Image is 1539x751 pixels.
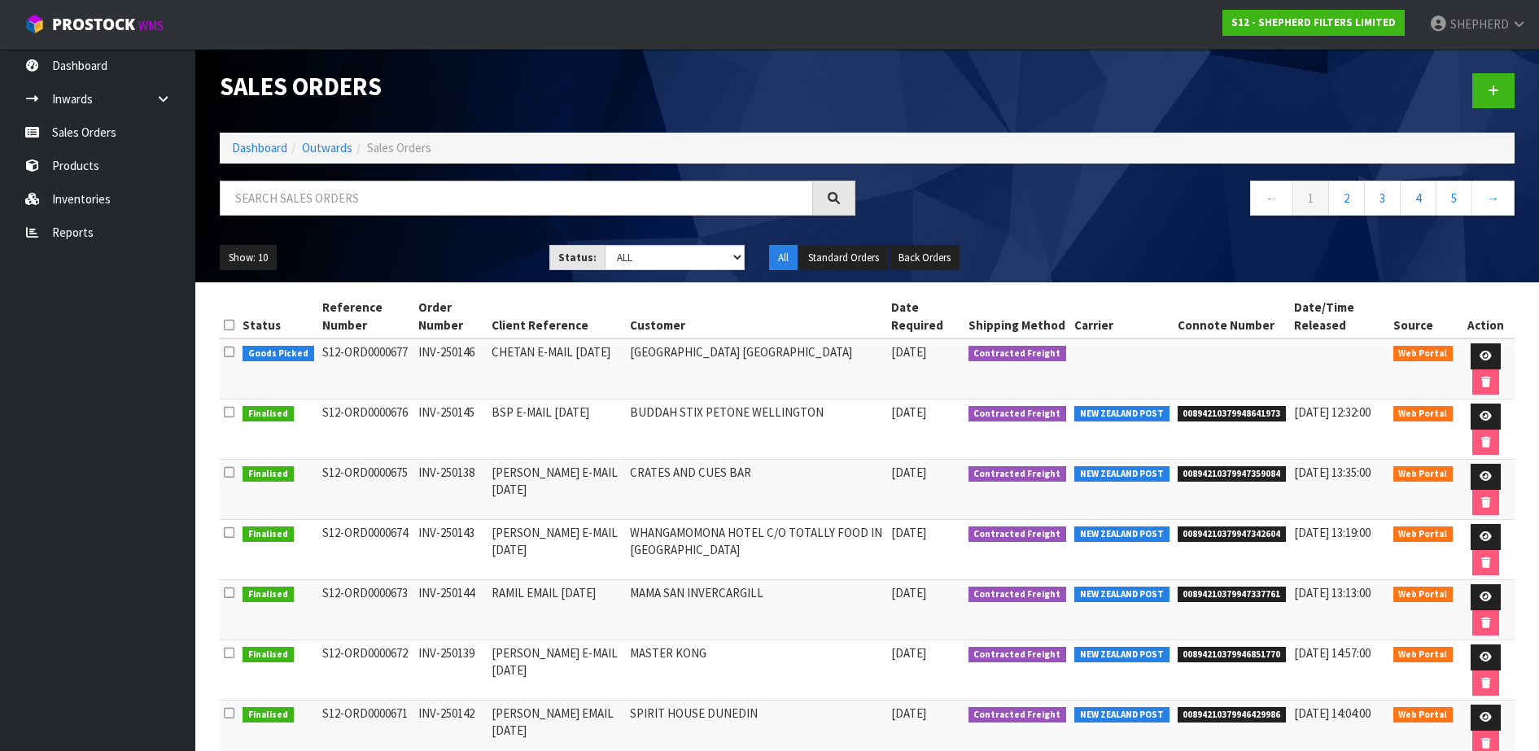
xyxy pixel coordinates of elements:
[626,295,887,338] th: Customer
[1074,466,1170,482] span: NEW ZEALAND POST
[626,338,887,400] td: [GEOGRAPHIC_DATA] [GEOGRAPHIC_DATA]
[891,585,926,600] span: [DATE]
[52,14,135,35] span: ProStock
[968,587,1067,603] span: Contracted Freight
[1364,181,1401,216] a: 3
[769,245,798,271] button: All
[1294,645,1371,661] span: [DATE] 14:57:00
[487,338,626,400] td: CHETAN E-MAIL [DATE]
[1178,406,1287,422] span: 00894210379948641973
[968,707,1067,723] span: Contracted Freight
[968,406,1067,422] span: Contracted Freight
[1178,587,1287,603] span: 00894210379947337761
[626,460,887,520] td: CRATES AND CUES BAR
[1393,466,1454,482] span: Web Portal
[1328,181,1365,216] a: 2
[891,404,926,420] span: [DATE]
[220,181,813,216] input: Search sales orders
[1457,295,1515,338] th: Action
[487,520,626,580] td: [PERSON_NAME] E-MAIL [DATE]
[302,140,352,155] a: Outwards
[1389,295,1458,338] th: Source
[487,640,626,701] td: [PERSON_NAME] E-MAIL [DATE]
[1292,181,1329,216] a: 1
[243,587,294,603] span: Finalised
[1471,181,1515,216] a: →
[318,520,414,580] td: S12-ORD0000674
[890,245,960,271] button: Back Orders
[1393,587,1454,603] span: Web Portal
[414,295,487,338] th: Order Number
[232,140,287,155] a: Dashboard
[1400,181,1436,216] a: 4
[318,580,414,640] td: S12-ORD0000673
[968,346,1067,362] span: Contracted Freight
[1178,466,1287,482] span: 00894210379947359084
[891,645,926,661] span: [DATE]
[558,251,597,264] strong: Status:
[238,295,318,338] th: Status
[1174,295,1291,338] th: Connote Number
[487,580,626,640] td: RAMIL EMAIL [DATE]
[318,640,414,701] td: S12-ORD0000672
[243,406,294,422] span: Finalised
[880,181,1515,220] nav: Page navigation
[1294,705,1371,721] span: [DATE] 14:04:00
[243,707,294,723] span: Finalised
[318,460,414,520] td: S12-ORD0000675
[414,580,487,640] td: INV-250144
[367,140,431,155] span: Sales Orders
[220,245,277,271] button: Show: 10
[968,466,1067,482] span: Contracted Freight
[968,647,1067,663] span: Contracted Freight
[626,400,887,460] td: BUDDAH STIX PETONE WELLINGTON
[414,400,487,460] td: INV-250145
[799,245,888,271] button: Standard Orders
[1231,15,1396,29] strong: S12 - SHEPHERD FILTERS LIMITED
[891,344,926,360] span: [DATE]
[626,640,887,701] td: MASTER KONG
[243,526,294,543] span: Finalised
[1178,707,1287,723] span: 00894210379946429986
[1294,585,1371,600] span: [DATE] 13:13:00
[138,18,164,33] small: WMS
[24,14,45,34] img: cube-alt.png
[414,640,487,701] td: INV-250139
[1393,406,1454,422] span: Web Portal
[414,520,487,580] td: INV-250143
[1294,404,1371,420] span: [DATE] 12:32:00
[1294,525,1371,540] span: [DATE] 13:19:00
[1178,526,1287,543] span: 00894210379947342604
[891,705,926,721] span: [DATE]
[1290,295,1389,338] th: Date/Time Released
[243,466,294,482] span: Finalised
[1074,647,1170,663] span: NEW ZEALAND POST
[1436,181,1472,216] a: 5
[487,295,626,338] th: Client Reference
[968,526,1067,543] span: Contracted Freight
[414,338,487,400] td: INV-250146
[243,346,314,362] span: Goods Picked
[318,400,414,460] td: S12-ORD0000676
[887,295,964,338] th: Date Required
[1070,295,1174,338] th: Carrier
[1250,181,1293,216] a: ←
[318,295,414,338] th: Reference Number
[1393,346,1454,362] span: Web Portal
[1393,707,1454,723] span: Web Portal
[1393,647,1454,663] span: Web Portal
[891,465,926,480] span: [DATE]
[243,647,294,663] span: Finalised
[1074,406,1170,422] span: NEW ZEALAND POST
[1074,587,1170,603] span: NEW ZEALAND POST
[1393,526,1454,543] span: Web Portal
[487,460,626,520] td: [PERSON_NAME] E-MAIL [DATE]
[891,525,926,540] span: [DATE]
[626,580,887,640] td: MAMA SAN INVERCARGILL
[220,73,855,100] h1: Sales Orders
[318,338,414,400] td: S12-ORD0000677
[1450,16,1509,32] span: SHEPHERD
[414,460,487,520] td: INV-250138
[1178,647,1287,663] span: 00894210379946851770
[1074,526,1170,543] span: NEW ZEALAND POST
